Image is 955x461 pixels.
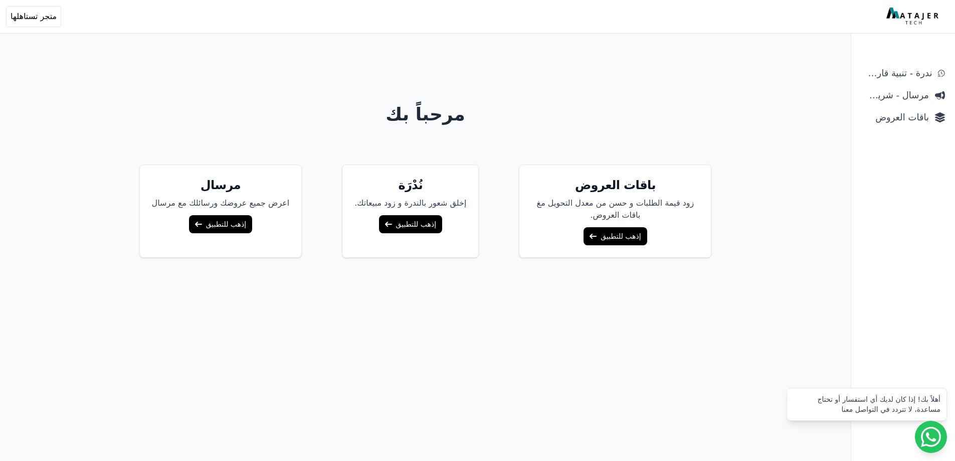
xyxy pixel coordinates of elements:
span: مرسال - شريط دعاية [861,88,929,102]
h5: نُدْرَة [354,177,466,193]
a: إذهب للتطبيق [379,215,442,233]
span: ندرة - تنبية قارب علي النفاذ [861,66,932,80]
p: اعرض جميع عروضك ورسائلك مع مرسال [152,197,290,209]
p: زود قيمة الطلبات و حسن من معدل التحويل مغ باقات العروض. [531,197,699,221]
span: متجر تستاهلها [11,11,57,23]
h5: مرسال [152,177,290,193]
a: إذهب للتطبيق [189,215,252,233]
h5: باقات العروض [531,177,699,193]
span: باقات العروض [861,110,929,124]
img: MatajerTech Logo [886,8,941,26]
a: إذهب للتطبيق [584,227,647,245]
div: أهلاً بك! إذا كان لديك أي استفسار أو تحتاج مساعدة، لا تتردد في التواصل معنا [793,394,940,414]
button: متجر تستاهلها [6,6,61,27]
h1: مرحباً بك [41,104,811,124]
p: إخلق شعور بالندرة و زود مبيعاتك. [354,197,466,209]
